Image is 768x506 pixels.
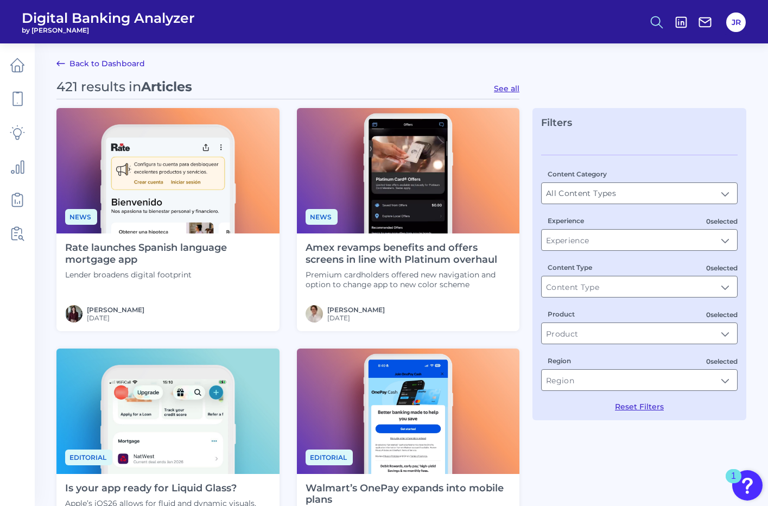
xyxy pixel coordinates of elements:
a: News [65,211,97,222]
h4: Amex revamps benefits and offers screens in line with Platinum overhaul [306,242,511,265]
button: Open Resource Center, 1 new notification [732,470,763,501]
span: by [PERSON_NAME] [22,26,195,34]
a: [PERSON_NAME] [327,306,385,314]
div: 421 results in [56,79,192,94]
span: Editorial [306,450,353,465]
input: Experience [542,230,737,250]
label: Region [548,357,571,365]
a: [PERSON_NAME] [87,306,144,314]
img: RNFetchBlobTmp_0b8yx2vy2p867rz195sbp4h.png [65,305,82,322]
button: Reset Filters [615,402,664,412]
p: Lender broadens digital footprint [65,270,271,280]
span: [DATE] [327,314,385,322]
button: See all [494,84,519,93]
span: News [65,209,97,225]
img: News - Phone Zoom In.png [56,108,280,233]
label: Content Type [548,263,592,271]
input: Product [542,323,737,344]
span: Editorial [65,450,112,465]
h4: Is your app ready for Liquid Glass? [65,483,271,495]
label: Content Category [548,170,607,178]
a: Editorial [65,452,112,462]
span: Filters [541,117,572,129]
img: Editorial - Phone Zoom In.png [56,349,280,474]
label: Product [548,310,575,318]
a: Back to Dashboard [56,57,145,70]
span: Articles [141,79,192,94]
span: Digital Banking Analyzer [22,10,195,26]
span: News [306,209,338,225]
span: [DATE] [87,314,144,322]
img: News - Phone (3).png [297,349,520,474]
button: JR [726,12,746,32]
input: Region [542,370,737,390]
a: News [306,211,338,222]
p: Premium cardholders offered new navigation and option to change app to new color scheme [306,270,511,289]
h4: Walmart’s OnePay expands into mobile plans [306,483,511,506]
input: Content Type [542,276,737,297]
img: MIchael McCaw [306,305,323,322]
img: News - Phone.png [297,108,520,233]
h4: Rate launches Spanish language mortgage app [65,242,271,265]
label: Experience [548,217,584,225]
div: 1 [731,476,736,490]
a: Editorial [306,452,353,462]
